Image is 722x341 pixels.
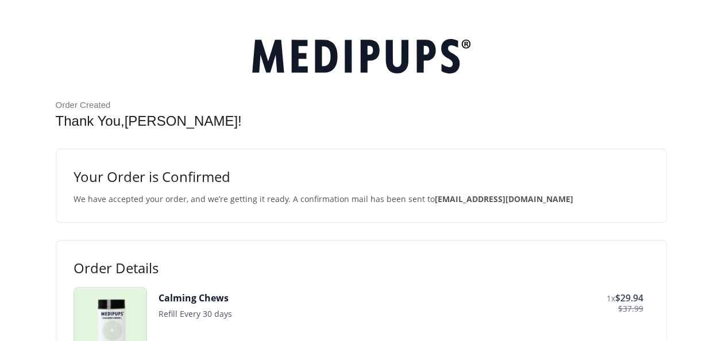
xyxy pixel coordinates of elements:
span: Order Created [56,99,667,111]
span: Order Details [74,258,649,278]
span: $ 29.94 [615,292,643,304]
span: 1 x [607,293,615,304]
span: Thank You, [PERSON_NAME] ! [56,113,242,129]
span: Your Order is Confirmed [74,166,649,187]
button: Calming Chews [159,292,229,304]
span: Refill Every 30 days [159,308,232,319]
span: We have accepted your order, and we’re getting it ready. A confirmation mail has been sent to [74,193,649,205]
span: [EMAIL_ADDRESS][DOMAIN_NAME] [435,193,573,204]
span: $ 37.99 [618,304,643,313]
